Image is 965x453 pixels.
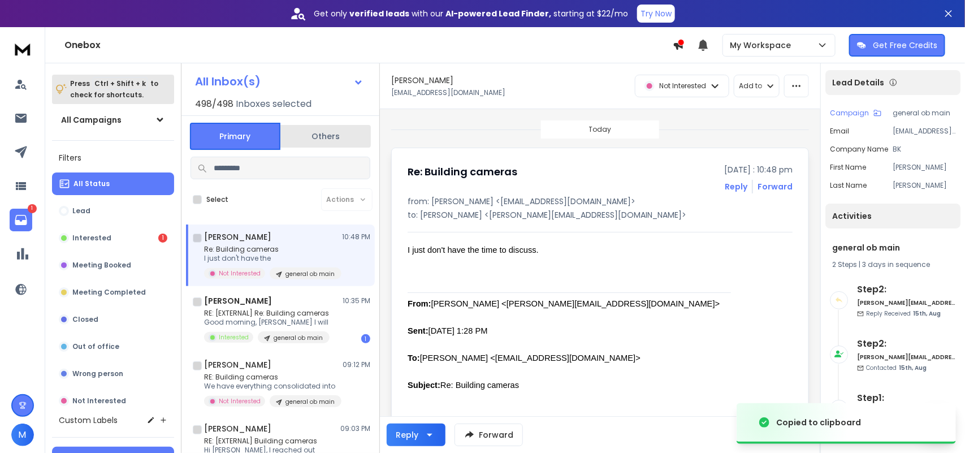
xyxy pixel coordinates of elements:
[11,38,34,59] img: logo
[830,145,888,154] p: Company Name
[408,353,420,363] b: To:
[725,181,747,192] button: Reply
[873,40,937,51] p: Get Free Credits
[830,109,881,118] button: Campaign
[186,70,373,93] button: All Inbox(s)
[219,269,261,278] p: Not Interested
[11,424,34,446] button: M
[659,81,706,90] p: Not Interested
[52,335,174,358] button: Out of office
[204,318,330,327] p: Good morning, [PERSON_NAME] I will
[204,382,340,391] p: We have everything consolidated into
[70,78,158,101] p: Press to check for shortcuts.
[52,150,174,166] h3: Filters
[857,353,956,361] h6: [PERSON_NAME][EMAIL_ADDRESS][DOMAIN_NAME]
[52,172,174,195] button: All Status
[408,196,793,207] p: from: [PERSON_NAME] <[EMAIL_ADDRESS][DOMAIN_NAME]>
[893,127,956,136] p: [EMAIL_ADDRESS][DOMAIN_NAME]
[893,145,956,154] p: BK
[730,40,795,51] p: My Workspace
[343,360,370,369] p: 09:12 PM
[204,359,271,370] h1: [PERSON_NAME]
[52,390,174,412] button: Not Interested
[387,424,445,446] button: Reply
[206,195,228,204] label: Select
[72,315,98,324] p: Closed
[285,270,335,278] p: general ob main
[59,415,118,426] h3: Custom Labels
[72,288,146,297] p: Meeting Completed
[72,369,123,378] p: Wrong person
[52,281,174,304] button: Meeting Completed
[72,342,119,351] p: Out of office
[72,234,111,243] p: Interested
[52,200,174,222] button: Lead
[893,163,956,172] p: [PERSON_NAME]
[349,8,409,19] strong: verified leads
[830,163,866,172] p: First Name
[52,363,174,385] button: Wrong person
[72,396,126,405] p: Not Interested
[52,254,174,277] button: Meeting Booked
[204,437,330,446] p: RE: [EXTERNAL] Building cameras
[93,77,148,90] span: Ctrl + Shift + k
[195,97,233,111] span: 498 / 498
[204,295,272,307] h1: [PERSON_NAME]
[190,123,280,150] button: Primary
[866,309,941,318] p: Reply Received
[866,364,927,372] p: Contacted
[724,164,793,175] p: [DATE] : 10:48 pm
[280,124,371,149] button: Others
[343,296,370,305] p: 10:35 PM
[204,254,340,263] p: I just don't have the
[52,227,174,249] button: Interested1
[408,244,738,256] div: I just don't have the time to discuss.
[862,260,930,269] span: 3 days in sequence
[274,334,323,342] p: general ob main
[204,423,271,434] h1: [PERSON_NAME]
[455,424,523,446] button: Forward
[10,209,32,231] a: 1
[52,308,174,331] button: Closed
[408,164,517,180] h1: Re: Building cameras
[589,125,612,134] p: Today
[391,88,505,97] p: [EMAIL_ADDRESS][DOMAIN_NAME]
[857,391,956,405] h6: Step 1 :
[72,261,131,270] p: Meeting Booked
[204,309,330,318] p: RE: [EXTERNAL] Re: Building cameras
[641,8,672,19] p: Try Now
[73,179,110,188] p: All Status
[758,181,793,192] div: Forward
[832,77,884,88] p: Lead Details
[52,109,174,131] button: All Campaigns
[857,299,956,307] h6: [PERSON_NAME][EMAIL_ADDRESS][DOMAIN_NAME]
[219,397,261,405] p: Not Interested
[408,299,720,390] font: [PERSON_NAME] <[PERSON_NAME][EMAIL_ADDRESS][DOMAIN_NAME]> [DATE] 1:28 PM [PERSON_NAME] <[EMAIL_AD...
[832,260,954,269] div: |
[776,417,861,428] div: Copied to clipboard
[857,337,956,351] h6: Step 2 :
[830,181,867,190] p: Last Name
[893,181,956,190] p: [PERSON_NAME]
[314,8,628,19] p: Get only with our starting at $22/mo
[408,326,429,335] b: Sent:
[285,398,335,406] p: general ob main
[849,34,945,57] button: Get Free Credits
[204,231,271,243] h1: [PERSON_NAME]
[637,5,675,23] button: Try Now
[64,38,673,52] h1: Onebox
[832,242,954,253] h1: general ob main
[832,260,857,269] span: 2 Steps
[28,204,37,213] p: 1
[893,109,956,118] p: general ob main
[72,206,90,215] p: Lead
[340,424,370,433] p: 09:03 PM
[913,309,941,318] span: 15th, Aug
[830,127,849,136] p: Email
[825,204,960,228] div: Activities
[899,364,927,372] span: 15th, Aug
[158,234,167,243] div: 1
[204,373,340,382] p: RE: Building cameras
[195,76,261,87] h1: All Inbox(s)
